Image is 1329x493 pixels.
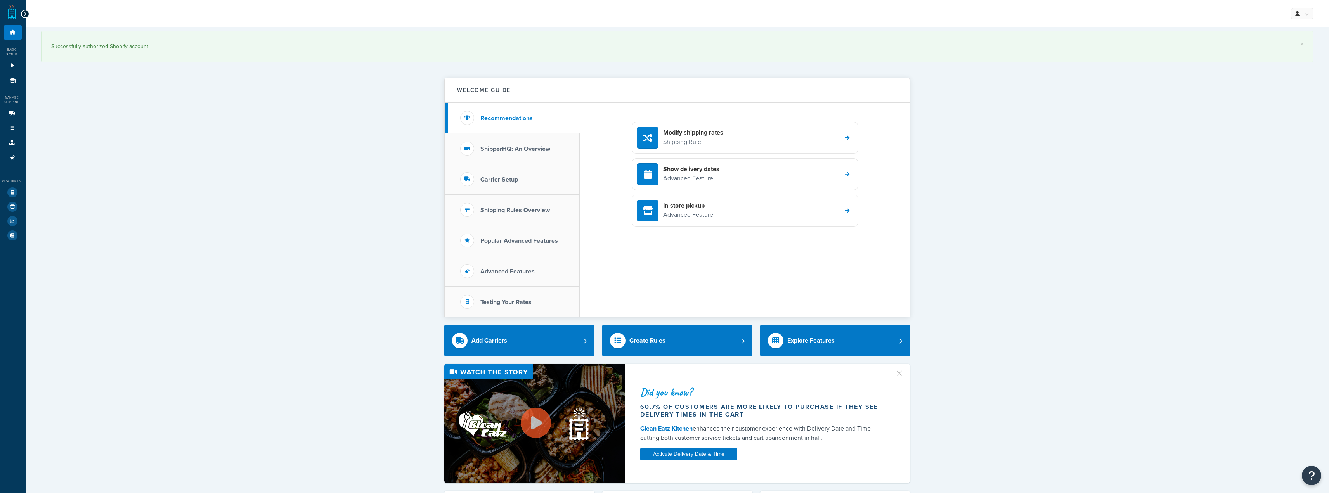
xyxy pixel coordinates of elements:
li: Analytics [4,214,22,228]
li: Shipping Rules [4,121,22,135]
li: Origins [4,73,22,88]
button: Open Resource Center [1302,466,1321,485]
h4: Modify shipping rates [663,128,723,137]
li: Help Docs [4,228,22,242]
h3: Carrier Setup [480,176,518,183]
li: Test Your Rates [4,185,22,199]
li: Advanced Features [4,150,22,165]
h3: Shipping Rules Overview [480,207,550,214]
div: 60.7% of customers are more likely to purchase if they see delivery times in the cart [640,403,885,419]
h3: Popular Advanced Features [480,237,558,244]
h3: ShipperHQ: An Overview [480,145,550,152]
div: Successfully authorized Shopify account [51,41,1303,52]
li: Websites [4,59,22,73]
div: Explore Features [787,335,835,346]
a: Clean Eatz Kitchen [640,424,693,433]
li: Carriers [4,106,22,121]
h3: Recommendations [480,115,533,122]
div: Did you know? [640,387,885,398]
h4: Show delivery dates [663,165,719,173]
p: Shipping Rule [663,137,723,147]
a: Explore Features [760,325,910,356]
div: Add Carriers [471,335,507,346]
li: Dashboard [4,25,22,40]
a: Create Rules [602,325,752,356]
a: Add Carriers [444,325,594,356]
h2: Welcome Guide [457,87,511,93]
div: enhanced their customer experience with Delivery Date and Time — cutting both customer service ti... [640,424,885,443]
img: Video thumbnail [444,364,625,483]
p: Advanced Feature [663,173,719,183]
li: Boxes [4,136,22,150]
a: Activate Delivery Date & Time [640,448,737,460]
li: Marketplace [4,200,22,214]
button: Welcome Guide [445,78,910,103]
a: × [1300,41,1303,47]
h4: In-store pickup [663,201,713,210]
h3: Testing Your Rates [480,299,532,306]
h3: Advanced Features [480,268,535,275]
div: Create Rules [629,335,665,346]
p: Advanced Feature [663,210,713,220]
